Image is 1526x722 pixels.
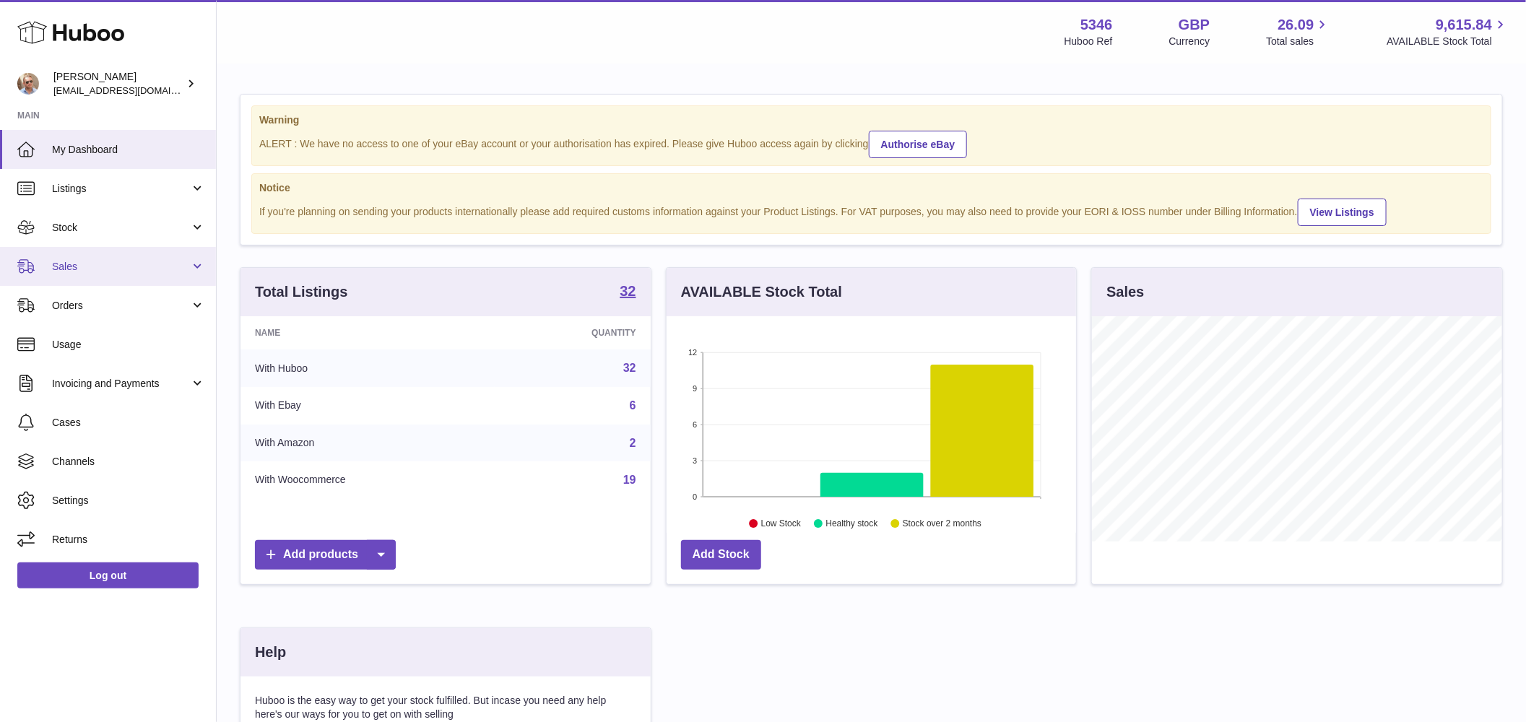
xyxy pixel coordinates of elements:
strong: GBP [1179,15,1210,35]
div: If you're planning on sending your products internationally please add required customs informati... [259,196,1483,226]
a: Add products [255,540,396,570]
span: Total sales [1266,35,1330,48]
td: With Huboo [240,349,495,387]
a: 32 [623,362,636,374]
a: 6 [630,399,636,412]
a: 2 [630,437,636,449]
div: Currency [1169,35,1210,48]
a: Log out [17,562,199,588]
a: 19 [623,474,636,486]
h3: AVAILABLE Stock Total [681,282,842,302]
a: Add Stock [681,540,761,570]
span: Usage [52,338,205,352]
img: support@radoneltd.co.uk [17,73,39,95]
td: With Woocommerce [240,461,495,499]
a: View Listings [1298,199,1387,226]
span: Settings [52,494,205,508]
text: 3 [693,456,697,465]
a: 9,615.84 AVAILABLE Stock Total [1387,15,1509,48]
strong: 32 [620,284,636,298]
div: ALERT : We have no access to one of your eBay account or your authorisation has expired. Please g... [259,129,1483,158]
span: Stock [52,221,190,235]
span: Listings [52,182,190,196]
a: 26.09 Total sales [1266,15,1330,48]
span: AVAILABLE Stock Total [1387,35,1509,48]
a: Authorise eBay [869,131,968,158]
span: 26.09 [1278,15,1314,35]
a: 32 [620,284,636,301]
span: Channels [52,455,205,469]
div: Huboo Ref [1065,35,1113,48]
span: Sales [52,260,190,274]
h3: Sales [1106,282,1144,302]
text: Healthy stock [825,519,878,529]
th: Name [240,316,495,349]
span: Orders [52,299,190,313]
text: Stock over 2 months [903,519,981,529]
span: [EMAIL_ADDRESS][DOMAIN_NAME] [53,84,212,96]
span: Returns [52,533,205,547]
span: Cases [52,416,205,430]
text: 6 [693,420,697,429]
text: 0 [693,492,697,501]
strong: Warning [259,113,1483,127]
div: [PERSON_NAME] [53,70,183,97]
h3: Total Listings [255,282,348,302]
p: Huboo is the easy way to get your stock fulfilled. But incase you need any help here's our ways f... [255,694,636,721]
text: 12 [688,348,697,357]
span: 9,615.84 [1436,15,1492,35]
span: Invoicing and Payments [52,377,190,391]
h3: Help [255,643,286,662]
strong: Notice [259,181,1483,195]
text: Low Stock [761,519,802,529]
text: 9 [693,384,697,393]
span: My Dashboard [52,143,205,157]
td: With Ebay [240,387,495,425]
strong: 5346 [1080,15,1113,35]
td: With Amazon [240,425,495,462]
th: Quantity [495,316,650,349]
